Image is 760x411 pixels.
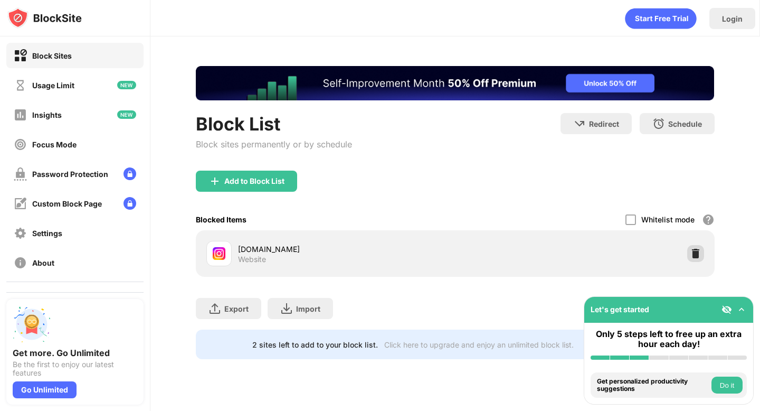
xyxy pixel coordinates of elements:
img: new-icon.svg [117,110,136,119]
div: Blocked Items [196,215,246,224]
img: omni-setup-toggle.svg [736,304,747,315]
div: Add to Block List [224,177,284,185]
div: Block Sites [32,51,72,60]
div: Custom Block Page [32,199,102,208]
div: Be the first to enjoy our latest features [13,360,137,377]
div: Schedule [668,119,702,128]
img: eye-not-visible.svg [721,304,732,315]
img: settings-off.svg [14,227,27,240]
div: Get personalized productivity suggestions [597,378,709,393]
img: lock-menu.svg [123,197,136,210]
button: Do it [711,377,743,394]
div: Settings [32,229,62,238]
img: logo-blocksite.svg [7,7,82,29]
img: favicons [213,247,225,260]
div: [DOMAIN_NAME] [238,244,455,255]
div: Block sites permanently or by schedule [196,139,352,150]
div: Redirect [589,119,619,128]
div: Login [722,14,743,23]
div: Get more. Go Unlimited [13,348,137,358]
img: customize-block-page-off.svg [14,197,27,210]
div: Insights [32,110,62,119]
div: Only 5 steps left to free up an extra hour each day! [591,329,747,349]
img: insights-off.svg [14,108,27,122]
div: Focus Mode [32,140,77,149]
div: Whitelist mode [641,215,695,224]
div: Let's get started [591,305,649,314]
img: focus-off.svg [14,138,27,151]
div: Usage Limit [32,81,74,90]
img: password-protection-off.svg [14,167,27,181]
div: Export [224,304,249,313]
div: Go Unlimited [13,381,77,398]
div: About [32,258,54,267]
img: about-off.svg [14,256,27,269]
div: Click here to upgrade and enjoy an unlimited block list. [384,340,574,349]
img: block-on.svg [14,49,27,62]
img: new-icon.svg [117,81,136,89]
img: lock-menu.svg [123,167,136,180]
iframe: Banner [196,66,714,100]
img: time-usage-off.svg [14,79,27,92]
img: push-unlimited.svg [13,305,51,343]
div: Password Protection [32,170,108,179]
div: Block List [196,113,352,135]
div: 2 sites left to add to your block list. [252,340,378,349]
div: Import [296,304,320,313]
div: Website [238,255,266,264]
div: animation [625,8,697,29]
